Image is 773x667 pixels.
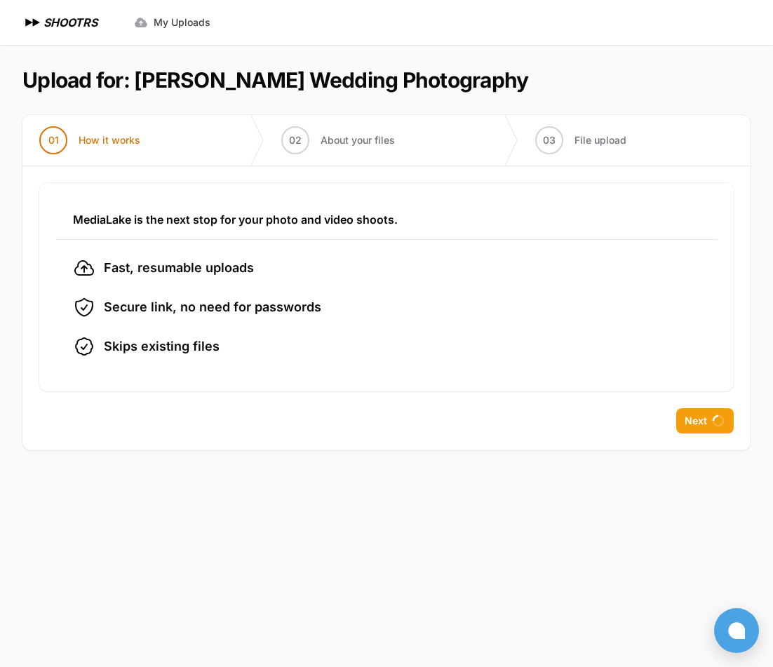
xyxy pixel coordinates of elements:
[22,14,98,31] a: SHOOTRS SHOOTRS
[104,297,321,317] span: Secure link, no need for passwords
[264,115,412,166] button: 02 About your files
[714,608,759,653] button: Open chat window
[126,10,219,35] a: My Uploads
[48,133,59,147] span: 01
[22,14,43,31] img: SHOOTRS
[543,133,556,147] span: 03
[518,115,643,166] button: 03 File upload
[574,133,626,147] span: File upload
[321,133,395,147] span: About your files
[685,414,707,428] span: Next
[154,15,210,29] span: My Uploads
[289,133,302,147] span: 02
[104,337,220,356] span: Skips existing files
[104,258,254,278] span: Fast, resumable uploads
[73,211,700,228] h3: MediaLake is the next stop for your photo and video shoots.
[22,67,528,93] h1: Upload for: [PERSON_NAME] Wedding Photography
[79,133,140,147] span: How it works
[676,408,734,433] button: Next
[43,14,98,31] h1: SHOOTRS
[22,115,157,166] button: 01 How it works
